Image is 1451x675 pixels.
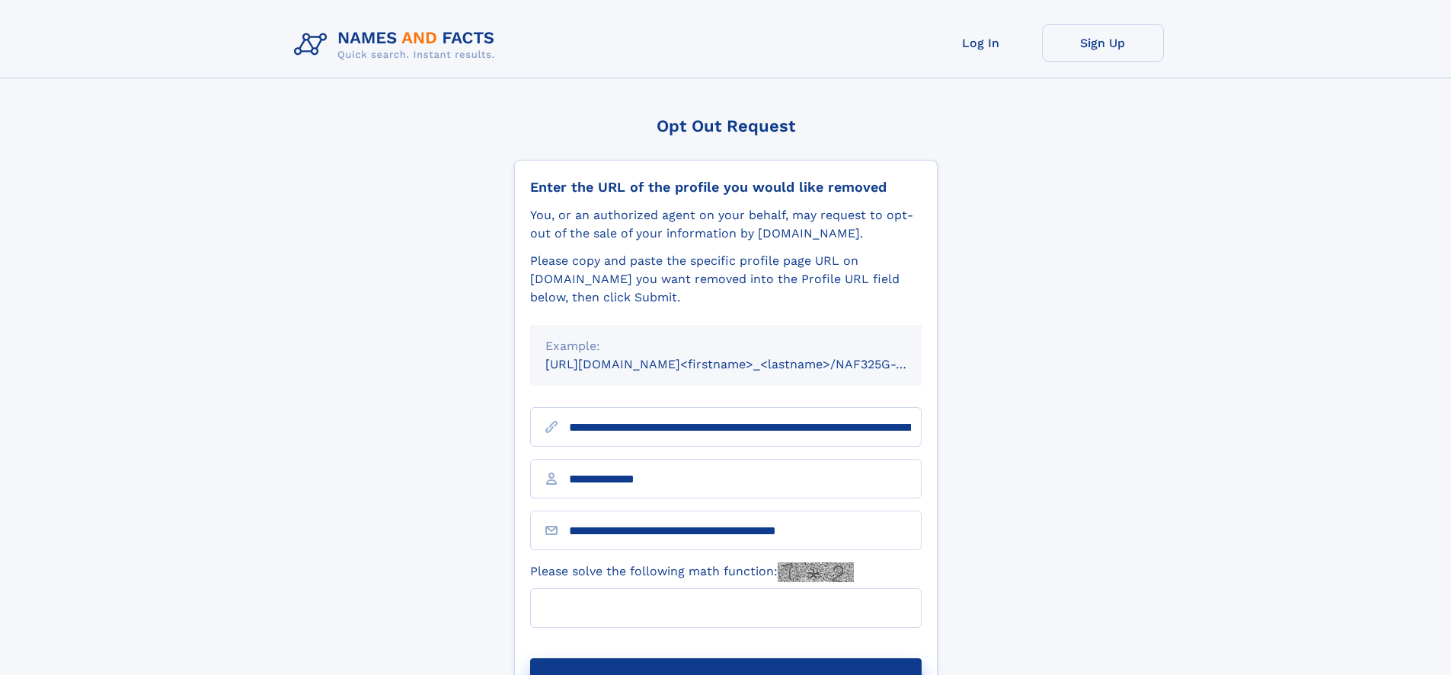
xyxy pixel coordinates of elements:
[545,337,906,355] div: Example:
[530,562,854,582] label: Please solve the following math function:
[530,179,922,196] div: Enter the URL of the profile you would like removed
[514,116,938,135] div: Opt Out Request
[530,206,922,243] div: You, or an authorized agent on your behalf, may request to opt-out of the sale of your informatio...
[288,24,507,65] img: Logo Names and Facts
[530,252,922,307] div: Please copy and paste the specific profile page URL on [DOMAIN_NAME] you want removed into the Pr...
[920,24,1042,62] a: Log In
[545,357,951,371] small: [URL][DOMAIN_NAME]<firstname>_<lastname>/NAF325G-xxxxxxxx
[1042,24,1164,62] a: Sign Up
